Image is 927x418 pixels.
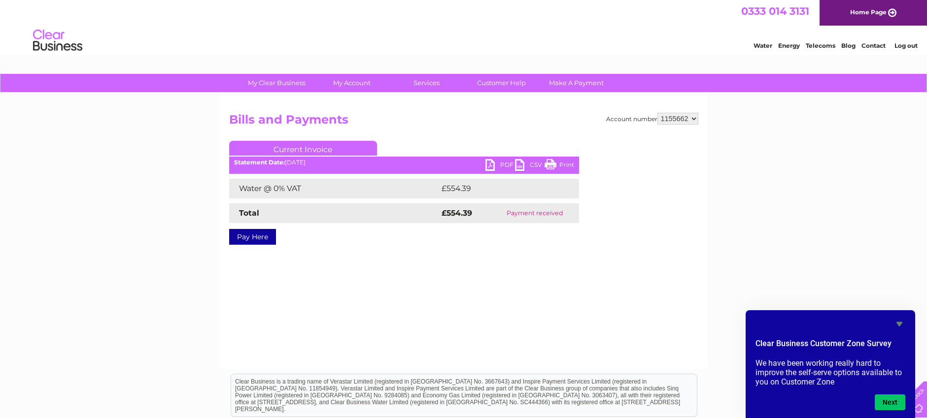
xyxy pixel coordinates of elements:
[755,358,905,386] p: We have been working really hard to improve the self-serve options available to you on Customer Zone
[741,5,809,17] a: 0333 014 3131
[778,42,800,49] a: Energy
[606,113,698,125] div: Account number
[755,338,905,354] h2: Clear Business Customer Zone Survey
[806,42,835,49] a: Telecoms
[875,394,905,410] button: Next question
[461,74,542,92] a: Customer Help
[536,74,617,92] a: Make A Payment
[236,74,317,92] a: My Clear Business
[229,229,276,245] a: Pay Here
[442,208,472,218] strong: £554.39
[755,318,905,410] div: Clear Business Customer Zone Survey
[861,42,886,49] a: Contact
[231,5,697,48] div: Clear Business is a trading name of Verastar Limited (registered in [GEOGRAPHIC_DATA] No. 3667643...
[754,42,772,49] a: Water
[894,42,918,49] a: Log out
[485,159,515,173] a: PDF
[229,113,698,131] h2: Bills and Payments
[229,159,579,166] div: [DATE]
[439,179,562,198] td: £554.39
[893,318,905,330] button: Hide survey
[545,159,574,173] a: Print
[386,74,467,92] a: Services
[311,74,392,92] a: My Account
[239,208,259,218] strong: Total
[33,26,83,56] img: logo.png
[515,159,545,173] a: CSV
[229,179,439,198] td: Water @ 0% VAT
[229,141,377,156] a: Current Invoice
[234,159,285,166] b: Statement Date:
[841,42,856,49] a: Blog
[490,203,579,223] td: Payment received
